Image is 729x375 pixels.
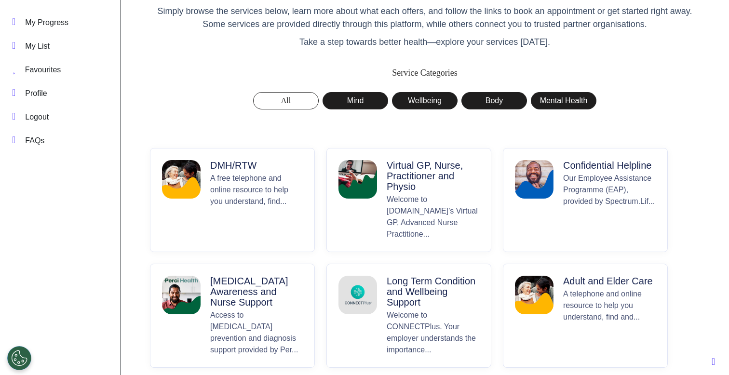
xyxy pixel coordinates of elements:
[210,173,303,240] p: A free telephone and online resource to help you understand, find...
[150,5,700,31] p: Simply browse the services below, learn more about what each offers, and follow the links to book...
[25,40,50,52] div: My List
[150,264,315,368] button: Cancer Awareness and Nurse Support[MEDICAL_DATA] Awareness and Nurse SupportAccess to [MEDICAL_DA...
[503,148,668,252] button: Confidential HelplineConfidential HelplineOur Employee Assistance Programme (EAP), provided by Sp...
[150,36,700,49] p: Take a step towards better health—explore your services [DATE].
[326,148,491,252] button: Virtual GP, Nurse, Practitioner and PhysioVirtual GP, Nurse, Practitioner and PhysioWelcome to [D...
[25,64,61,76] div: Favourites
[387,194,479,240] p: Welcome to [DOMAIN_NAME]’s Virtual GP, Advanced Nurse Practitione...
[25,88,47,99] div: Profile
[563,288,656,356] p: A telephone and online resource to help you understand, find and...
[25,135,44,147] div: FAQs
[461,92,527,109] button: Body
[210,276,303,308] p: [MEDICAL_DATA] Awareness and Nurse Support
[387,276,479,308] p: Long Term Condition and Wellbeing Support
[210,160,303,171] p: DMH/RTW
[563,160,656,171] p: Confidential Helpline
[515,160,553,199] img: Confidential Helpline
[323,92,388,109] button: Mind
[338,160,377,199] img: Virtual GP, Nurse, Practitioner and Physio
[392,92,458,109] button: Wellbeing
[503,264,668,368] button: Adult and Elder CareAdult and Elder CareA telephone and online resource to help you understand, f...
[253,92,319,109] button: All
[162,276,201,314] img: Cancer Awareness and Nurse Support
[338,276,377,314] img: Long Term Condition and Wellbeing Support
[531,92,596,109] button: Mental Health
[563,276,656,286] p: Adult and Elder Care
[150,148,315,252] button: DMH/RTWDMH/RTWA free telephone and online resource to help you understand, find...
[387,160,479,192] p: Virtual GP, Nurse, Practitioner and Physio
[515,276,553,314] img: Adult and Elder Care
[7,346,31,370] button: Open Preferences
[210,309,303,356] p: Access to [MEDICAL_DATA] prevention and diagnosis support provided by Per...
[387,309,479,356] p: Welcome to CONNECTPlus. Your employer understands the importance...
[150,68,700,79] h2: Service Categories
[326,264,491,368] button: Long Term Condition and Wellbeing SupportLong Term Condition and Wellbeing SupportWelcome to CONN...
[563,173,656,240] p: Our Employee Assistance Programme (EAP), provided by Spectrum.Lif...
[162,160,201,199] img: DMH/RTW
[25,17,68,28] div: My Progress
[25,111,49,123] div: Logout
